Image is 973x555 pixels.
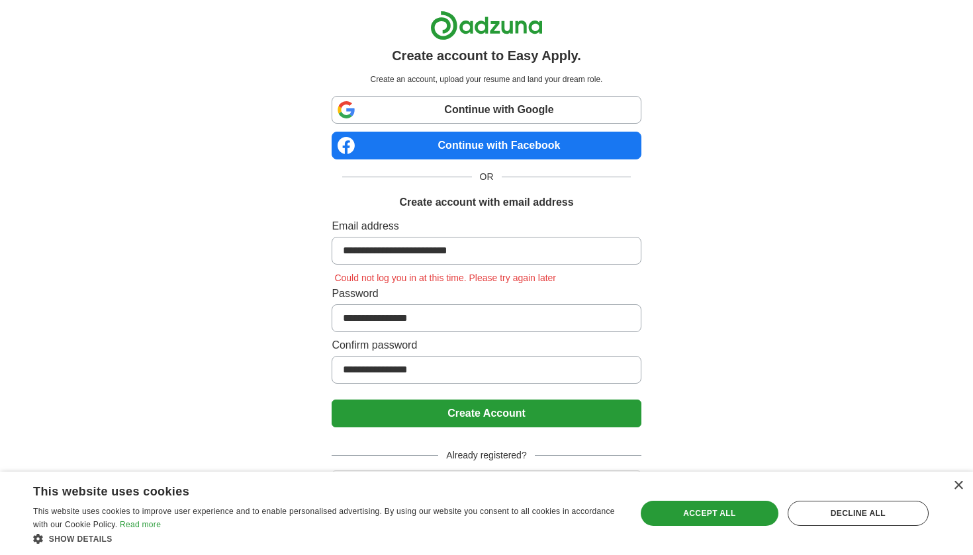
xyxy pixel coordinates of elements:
label: Password [332,286,641,302]
a: Continue with Facebook [332,132,641,159]
span: Could not log you in at this time. Please try again later [332,273,559,283]
div: Close [953,481,963,491]
label: Email address [332,218,641,234]
label: Confirm password [332,337,641,353]
span: Already registered? [438,448,534,462]
h1: Create account with email address [399,194,573,210]
div: Show details [33,532,618,545]
h1: Create account to Easy Apply. [392,46,581,65]
a: Read more, opens a new window [120,520,161,529]
span: OR [472,170,502,184]
span: Show details [49,534,113,544]
div: Accept all [641,501,778,526]
p: Create an account, upload your resume and land your dream role. [334,73,638,85]
img: Adzuna logo [430,11,543,40]
div: Decline all [788,501,929,526]
a: Continue with Google [332,96,641,124]
button: Login [332,470,641,498]
span: This website uses cookies to improve user experience and to enable personalised advertising. By u... [33,507,615,529]
button: Create Account [332,400,641,427]
div: This website uses cookies [33,480,585,499]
